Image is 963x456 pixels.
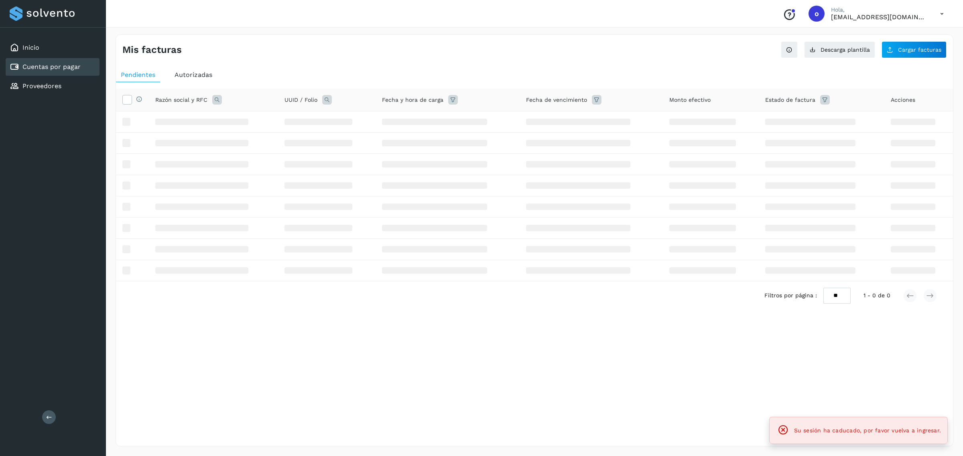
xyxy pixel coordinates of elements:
[6,39,100,56] div: Inicio
[6,58,100,76] div: Cuentas por pagar
[882,41,947,58] button: Cargar facturas
[175,71,212,79] span: Autorizadas
[831,6,927,13] p: Hola,
[284,96,317,104] span: UUID / Folio
[22,63,81,71] a: Cuentas por pagar
[6,77,100,95] div: Proveedores
[863,291,890,300] span: 1 - 0 de 0
[122,44,182,56] h4: Mis facturas
[821,47,870,52] span: Descarga plantilla
[831,13,927,21] p: orlando@rfllogistics.com.mx
[898,47,941,52] span: Cargar facturas
[22,82,61,90] a: Proveedores
[765,96,815,104] span: Estado de factura
[764,291,817,300] span: Filtros por página :
[155,96,207,104] span: Razón social y RFC
[794,427,941,434] span: Su sesión ha caducado, por favor vuelva a ingresar.
[804,41,875,58] button: Descarga plantilla
[891,96,915,104] span: Acciones
[526,96,587,104] span: Fecha de vencimiento
[382,96,443,104] span: Fecha y hora de carga
[121,71,155,79] span: Pendientes
[22,44,39,51] a: Inicio
[669,96,711,104] span: Monto efectivo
